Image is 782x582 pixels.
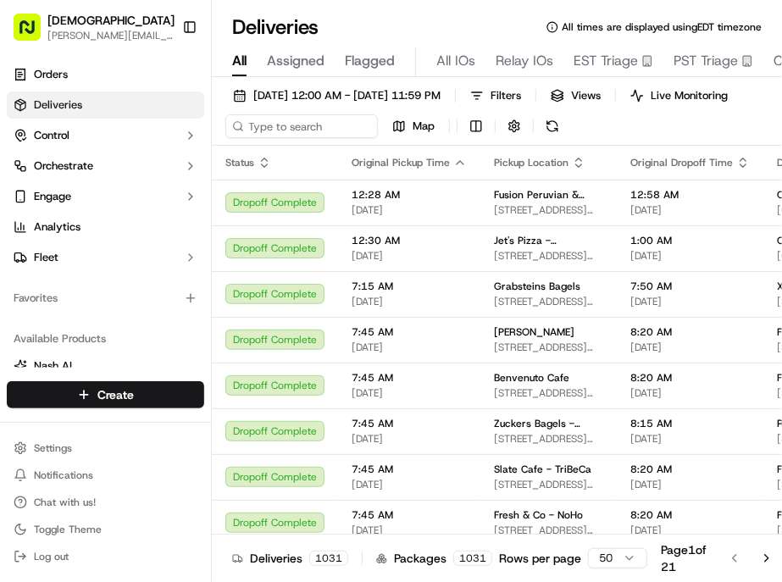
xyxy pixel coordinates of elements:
span: 8:20 AM [630,463,750,476]
div: Packages [376,550,492,567]
div: 💻 [143,180,157,193]
span: Chat with us! [34,496,96,509]
span: [DATE] [352,478,467,491]
span: Live Monitoring [651,88,728,103]
span: 8:20 AM [630,508,750,522]
button: Control [7,122,204,149]
button: Live Monitoring [623,84,735,108]
div: We're available if you need us! [58,111,214,125]
span: Nash AI [34,358,72,374]
span: [DATE] [630,524,750,537]
span: [DATE] [630,295,750,308]
span: Map [413,119,435,134]
span: [DATE] [352,295,467,308]
span: [DATE] [630,478,750,491]
span: Engage [34,189,71,204]
span: Jet's Pizza - [GEOGRAPHIC_DATA] [494,234,603,247]
span: Settings [34,441,72,455]
span: [STREET_ADDRESS][US_STATE] [494,249,603,263]
div: Available Products [7,325,204,352]
span: Fleet [34,250,58,265]
span: [DATE] [630,249,750,263]
a: 💻API Documentation [136,171,279,202]
input: Type to search [225,114,378,138]
span: Original Pickup Time [352,156,450,169]
button: Views [543,84,608,108]
a: Analytics [7,213,204,241]
span: [STREET_ADDRESS][PERSON_NAME][US_STATE] [494,341,603,354]
input: Got a question? Start typing here... [44,42,305,59]
span: 7:15 AM [352,280,467,293]
span: Filters [491,88,521,103]
span: 7:45 AM [352,371,467,385]
span: Analytics [34,219,80,235]
span: Status [225,156,254,169]
button: Nash AI [7,352,204,380]
span: [DATE] [352,203,467,217]
span: Orders [34,67,68,82]
a: 📗Knowledge Base [10,171,136,202]
h1: Deliveries [232,14,319,41]
span: Notifications [34,468,93,482]
span: 7:45 AM [352,463,467,476]
span: All times are displayed using EDT timezone [562,20,762,34]
span: [DATE] [630,341,750,354]
button: Create [7,381,204,408]
button: Engage [7,183,204,210]
span: Zuckers Bagels - Tribeca [494,417,603,430]
span: 8:15 AM [630,417,750,430]
button: [DATE] 12:00 AM - [DATE] 11:59 PM [225,84,448,108]
span: 8:20 AM [630,371,750,385]
span: [STREET_ADDRESS][US_STATE] [494,386,603,400]
span: Fusion Peruvian & Mexican Restaurant [494,188,603,202]
span: Knowledge Base [34,178,130,195]
button: [DEMOGRAPHIC_DATA][PERSON_NAME][EMAIL_ADDRESS][DOMAIN_NAME] [7,7,175,47]
div: Page 1 of 21 [661,541,707,575]
div: Favorites [7,285,204,312]
span: [STREET_ADDRESS][US_STATE] [494,203,603,217]
span: Original Dropoff Time [630,156,733,169]
button: Map [385,114,442,138]
button: Chat with us! [7,491,204,514]
a: Orders [7,61,204,88]
button: Notifications [7,463,204,487]
span: Create [97,386,134,403]
button: Settings [7,436,204,460]
span: 12:30 AM [352,234,467,247]
span: Relay IOs [496,51,553,71]
button: [DEMOGRAPHIC_DATA] [47,12,175,29]
div: 1031 [309,551,348,566]
span: Log out [34,550,69,563]
span: Deliveries [34,97,82,113]
span: [DATE] [630,203,750,217]
span: [DATE] 12:00 AM - [DATE] 11:59 PM [253,88,441,103]
button: Orchestrate [7,152,204,180]
span: Fresh & Co - NoHo [494,508,583,522]
span: Pickup Location [494,156,568,169]
div: Start new chat [58,94,278,111]
span: 8:20 AM [630,325,750,339]
span: Grabsteins Bagels [494,280,580,293]
span: Views [571,88,601,103]
span: [DATE] [352,432,467,446]
button: Toggle Theme [7,518,204,541]
button: Start new chat [288,99,308,119]
button: Refresh [541,114,564,138]
span: 1:00 AM [630,234,750,247]
div: Deliveries [232,550,348,567]
span: Benvenuto Cafe [494,371,569,385]
span: Toggle Theme [34,523,102,536]
span: [PERSON_NAME] [494,325,574,339]
span: EST Triage [574,51,638,71]
span: Pylon [169,219,205,232]
span: [STREET_ADDRESS][PERSON_NAME][US_STATE] [494,432,603,446]
img: 1736555255976-a54dd68f-1ca7-489b-9aae-adbdc363a1c4 [17,94,47,125]
span: Assigned [267,51,324,71]
div: 📗 [17,180,31,193]
button: Fleet [7,244,204,271]
span: All IOs [436,51,475,71]
span: 12:58 AM [630,188,750,202]
span: PST Triage [674,51,738,71]
span: 7:45 AM [352,325,467,339]
button: Filters [463,84,529,108]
